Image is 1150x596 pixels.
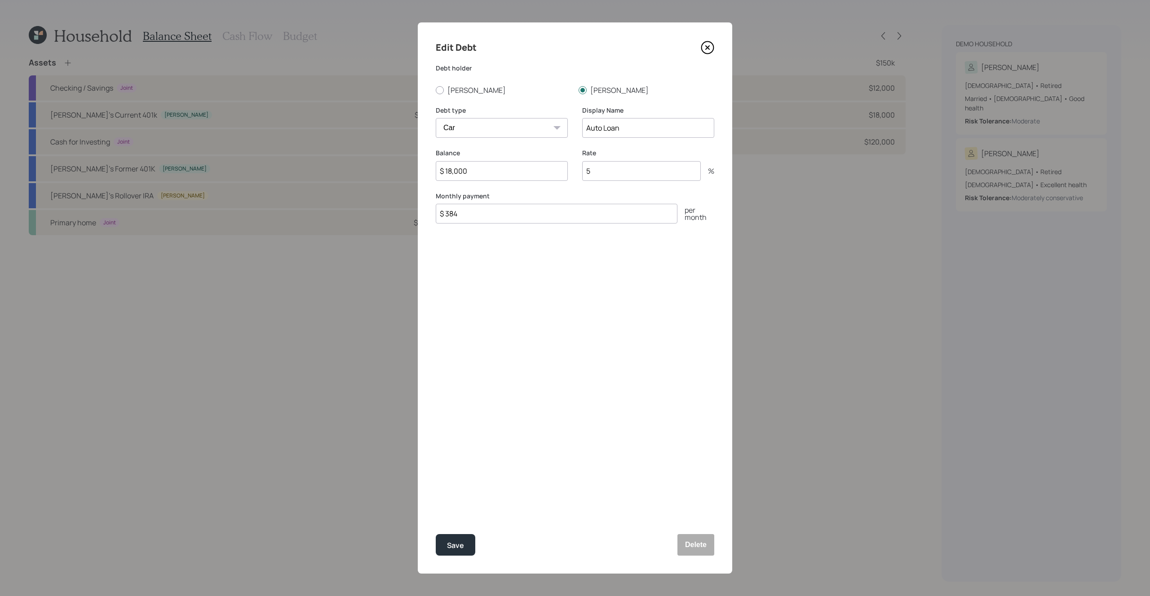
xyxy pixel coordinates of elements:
button: Delete [677,534,714,556]
div: % [701,167,714,175]
label: Monthly payment [436,192,714,201]
div: Save [447,539,464,552]
h4: Edit Debt [436,40,477,55]
div: per month [677,206,714,221]
label: Debt type [436,106,568,115]
button: Save [436,534,475,556]
label: [PERSON_NAME] [579,85,714,95]
label: Debt holder [436,64,714,73]
label: [PERSON_NAME] [436,85,571,95]
label: Balance [436,149,568,158]
label: Display Name [582,106,714,115]
label: Rate [582,149,714,158]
